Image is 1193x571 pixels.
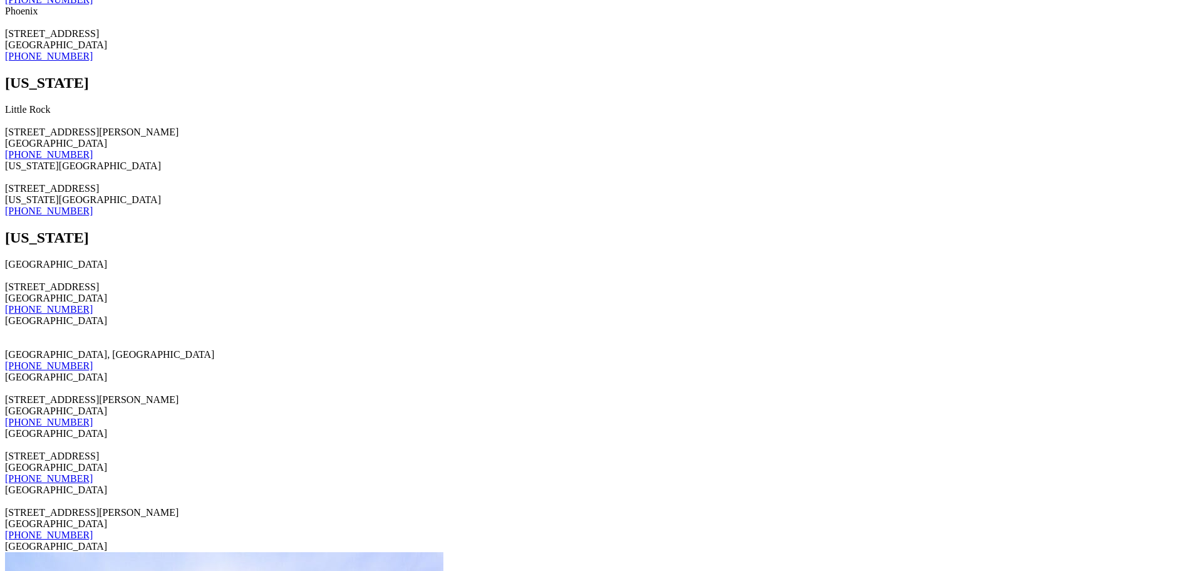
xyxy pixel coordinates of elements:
[5,417,93,427] a: [PHONE_NUMBER]
[5,372,1188,383] div: [GEOGRAPHIC_DATA]
[5,127,1188,149] div: [STREET_ADDRESS][PERSON_NAME] [GEOGRAPHIC_DATA]
[5,473,93,484] a: [PHONE_NUMBER]
[5,278,6,279] img: Los Angeles Location Image
[5,25,6,26] img: Phoenix Location Image
[5,428,1188,439] div: [GEOGRAPHIC_DATA]
[5,335,6,335] img: Orange County Location Image
[5,541,1188,552] div: [GEOGRAPHIC_DATA]
[5,451,1188,473] div: [STREET_ADDRESS] [GEOGRAPHIC_DATA]
[5,183,1188,206] div: [STREET_ADDRESS] [US_STATE][GEOGRAPHIC_DATA]
[5,104,1188,115] div: Little Rock
[5,338,1188,360] div: [GEOGRAPHIC_DATA], [GEOGRAPHIC_DATA]
[5,485,1188,496] div: [GEOGRAPHIC_DATA]
[5,530,93,540] a: [PHONE_NUMBER]
[5,123,6,124] img: Little Rock Location Image
[5,507,1188,530] div: [STREET_ADDRESS][PERSON_NAME] [GEOGRAPHIC_DATA]
[5,149,93,160] a: [PHONE_NUMBER]
[5,206,93,216] a: [PHONE_NUMBER]
[5,75,1188,92] h2: [US_STATE]
[5,6,1188,17] div: Phoenix
[5,51,93,61] a: [PHONE_NUMBER]
[5,394,1188,417] div: [STREET_ADDRESS][PERSON_NAME] [GEOGRAPHIC_DATA]
[5,360,93,371] a: [PHONE_NUMBER]
[5,28,1188,51] div: [STREET_ADDRESS] [GEOGRAPHIC_DATA]
[5,160,1188,172] div: [US_STATE][GEOGRAPHIC_DATA]
[5,304,93,315] a: [PHONE_NUMBER]
[5,315,1188,327] div: [GEOGRAPHIC_DATA]
[5,259,1188,270] div: [GEOGRAPHIC_DATA]
[5,281,1188,304] div: [STREET_ADDRESS] [GEOGRAPHIC_DATA]
[5,229,1188,246] h2: [US_STATE]
[5,448,6,448] img: Sacramento Location Image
